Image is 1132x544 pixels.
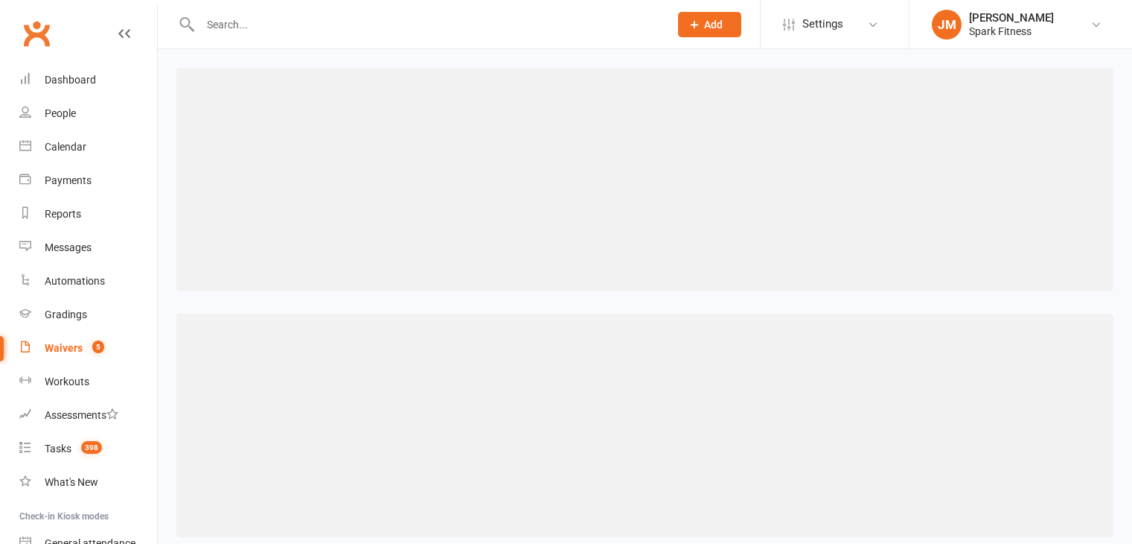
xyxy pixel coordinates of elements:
span: Settings [802,7,843,41]
a: Calendar [19,130,157,164]
a: What's New [19,466,157,499]
div: Automations [45,275,105,287]
div: Gradings [45,309,87,320]
div: Messages [45,241,92,253]
a: Reports [19,197,157,231]
div: Tasks [45,443,71,455]
div: [PERSON_NAME] [969,11,1054,25]
a: Tasks 398 [19,432,157,466]
a: People [19,97,157,130]
div: People [45,107,76,119]
span: Add [704,19,723,31]
div: Spark Fitness [969,25,1054,38]
a: Assessments [19,399,157,432]
div: What's New [45,476,98,488]
div: Reports [45,208,81,220]
div: JM [932,10,962,39]
a: Waivers 5 [19,332,157,365]
a: Automations [19,265,157,298]
a: Workouts [19,365,157,399]
a: Clubworx [18,15,55,52]
div: Waivers [45,342,83,354]
input: Search... [196,14,659,35]
div: Dashboard [45,74,96,86]
a: Gradings [19,298,157,332]
div: Payments [45,174,92,186]
div: Workouts [45,376,89,388]
a: Payments [19,164,157,197]
span: 398 [81,441,102,454]
a: Dashboard [19,63,157,97]
div: Assessments [45,409,118,421]
a: Messages [19,231,157,265]
span: 5 [92,341,104,353]
button: Add [678,12,741,37]
div: Calendar [45,141,86,153]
